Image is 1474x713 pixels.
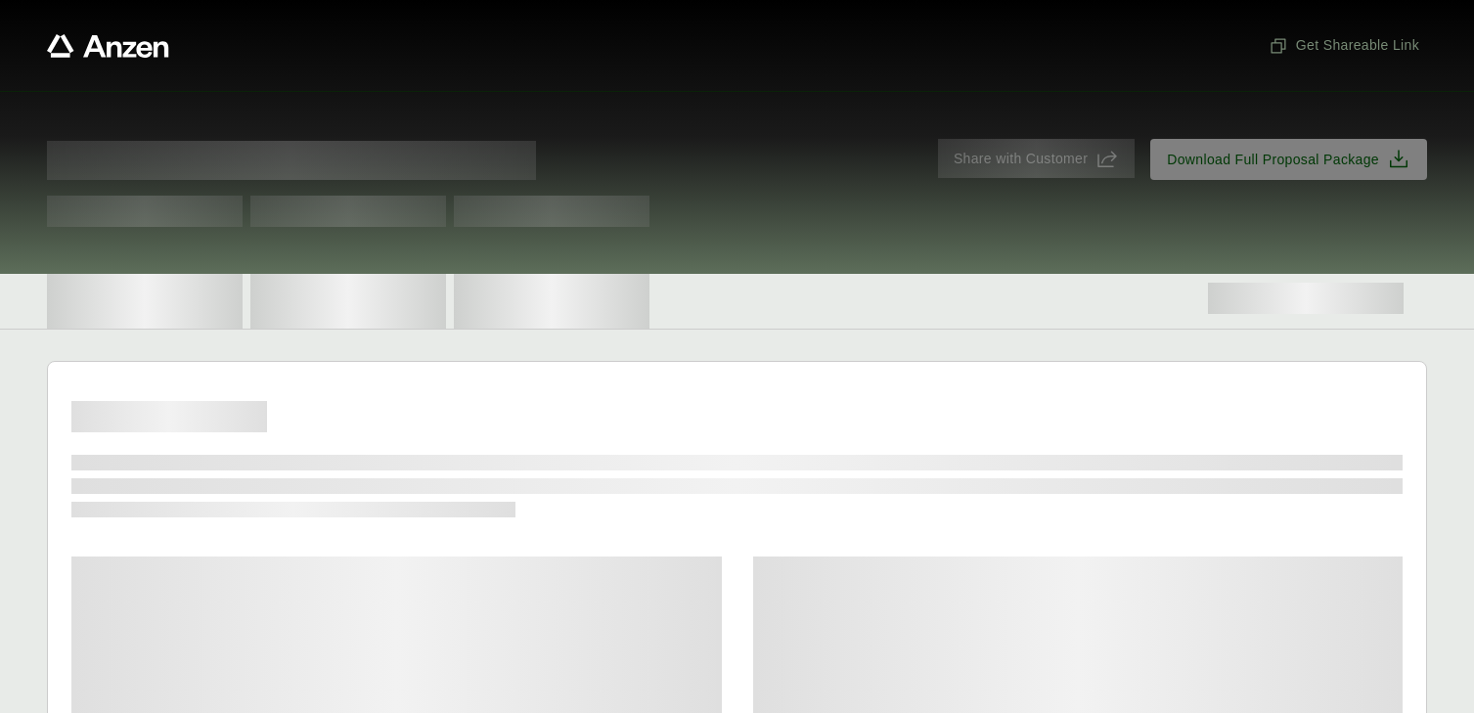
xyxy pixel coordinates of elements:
[47,196,243,227] span: Test
[1261,27,1427,64] button: Get Shareable Link
[47,34,169,58] a: Anzen website
[47,141,536,180] span: Proposal for
[954,149,1088,169] span: Share with Customer
[250,196,446,227] span: Test
[454,196,649,227] span: Test
[1269,35,1419,56] span: Get Shareable Link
